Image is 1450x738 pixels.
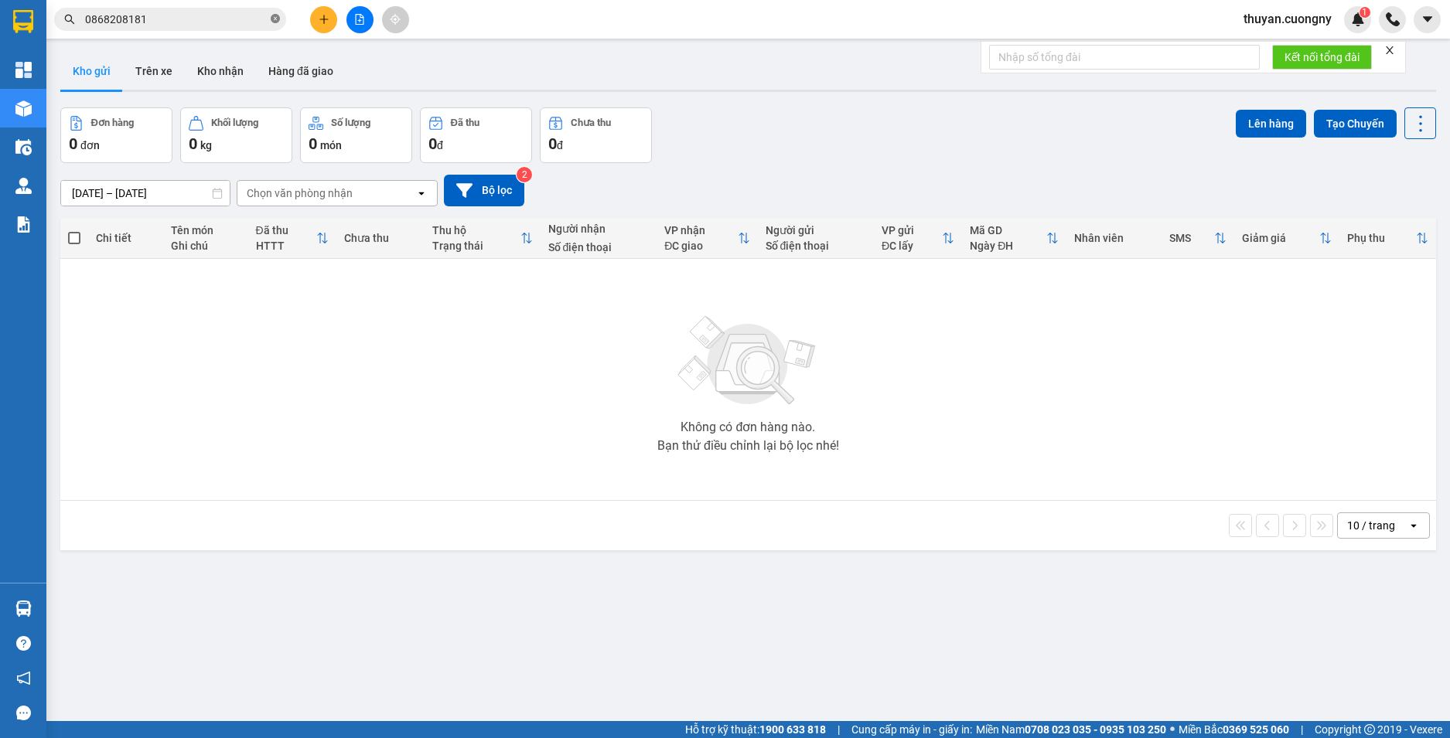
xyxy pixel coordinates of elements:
[1179,721,1289,738] span: Miền Bắc
[571,117,611,128] div: Chưa thu
[300,107,412,163] button: Số lượng0món
[657,218,757,259] th: Toggle SortBy
[1272,45,1372,70] button: Kết nối tổng đài
[248,218,336,259] th: Toggle SortBy
[1231,9,1344,29] span: thuyan.cuongny
[123,53,185,90] button: Trên xe
[1386,12,1400,26] img: phone-icon
[247,185,353,201] div: Chọn văn phòng nhận
[390,14,401,25] span: aim
[96,232,155,244] div: Chi tiết
[331,117,370,128] div: Số lượng
[85,11,268,28] input: Tìm tên, số ĐT hoặc mã đơn
[970,224,1046,236] div: Mã GD
[1170,726,1175,733] span: ⚪️
[1301,721,1303,738] span: |
[171,224,241,236] div: Tên món
[425,218,540,259] th: Toggle SortBy
[319,14,329,25] span: plus
[310,6,337,33] button: plus
[15,178,32,194] img: warehouse-icon
[1360,7,1370,18] sup: 1
[882,224,942,236] div: VP gửi
[976,721,1166,738] span: Miền Nam
[15,216,32,233] img: solution-icon
[256,240,316,252] div: HTTT
[80,139,100,151] span: đơn
[1314,110,1397,138] button: Tạo Chuyến
[211,117,258,128] div: Khối lượng
[989,45,1260,70] input: Nhập số tổng đài
[354,14,365,25] span: file-add
[1384,45,1395,56] span: close
[200,139,212,151] span: kg
[1347,518,1395,533] div: 10 / trang
[256,224,316,236] div: Đã thu
[874,218,962,259] th: Toggle SortBy
[64,14,75,25] span: search
[415,187,428,199] svg: open
[444,175,524,206] button: Bộ lọc
[16,671,31,685] span: notification
[1351,12,1365,26] img: icon-new-feature
[1162,218,1234,259] th: Toggle SortBy
[1407,519,1420,532] svg: open
[180,107,292,163] button: Khối lượng0kg
[548,241,650,253] div: Số điện thoại
[256,53,346,90] button: Hàng đã giao
[1234,218,1339,259] th: Toggle SortBy
[60,107,172,163] button: Đơn hàng0đơn
[962,218,1066,259] th: Toggle SortBy
[16,706,31,720] span: message
[437,139,443,151] span: đ
[15,600,32,617] img: warehouse-icon
[1242,232,1319,244] div: Giảm giá
[428,134,437,153] span: 0
[382,6,409,33] button: aim
[185,53,256,90] button: Kho nhận
[1339,218,1436,259] th: Toggle SortBy
[91,117,134,128] div: Đơn hàng
[1362,7,1367,18] span: 1
[451,117,479,128] div: Đã thu
[1025,723,1166,736] strong: 0708 023 035 - 0935 103 250
[61,181,230,206] input: Select a date range.
[1236,110,1306,138] button: Lên hàng
[517,167,532,182] sup: 2
[970,240,1046,252] div: Ngày ĐH
[1169,232,1214,244] div: SMS
[1414,6,1441,33] button: caret-down
[1421,12,1435,26] span: caret-down
[271,12,280,27] span: close-circle
[759,723,826,736] strong: 1900 633 818
[13,10,33,33] img: logo-vxr
[69,134,77,153] span: 0
[432,224,520,236] div: Thu hộ
[320,139,342,151] span: món
[670,307,825,415] img: svg+xml;base64,PHN2ZyBjbGFzcz0ibGlzdC1wbHVnX19zdmciIHhtbG5zPSJodHRwOi8vd3d3LnczLm9yZy8yMDAwL3N2Zy...
[271,14,280,23] span: close-circle
[851,721,972,738] span: Cung cấp máy in - giấy in:
[766,224,867,236] div: Người gửi
[685,721,826,738] span: Hỗ trợ kỹ thuật:
[15,100,32,117] img: warehouse-icon
[309,134,317,153] span: 0
[344,232,417,244] div: Chưa thu
[766,240,867,252] div: Số điện thoại
[1223,723,1289,736] strong: 0369 525 060
[1285,49,1360,66] span: Kết nối tổng đài
[1074,232,1154,244] div: Nhân viên
[189,134,197,153] span: 0
[16,636,31,651] span: question-circle
[1364,724,1375,735] span: copyright
[1347,232,1416,244] div: Phụ thu
[557,139,563,151] span: đ
[657,440,839,452] div: Bạn thử điều chỉnh lại bộ lọc nhé!
[420,107,532,163] button: Đã thu0đ
[15,139,32,155] img: warehouse-icon
[346,6,374,33] button: file-add
[681,421,815,434] div: Không có đơn hàng nào.
[540,107,652,163] button: Chưa thu0đ
[664,224,737,236] div: VP nhận
[882,240,942,252] div: ĐC lấy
